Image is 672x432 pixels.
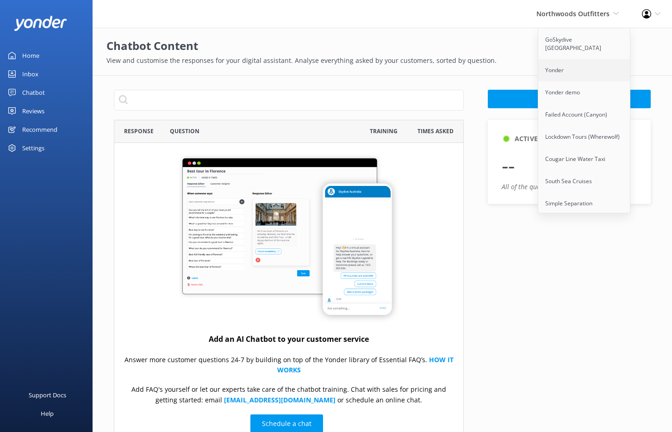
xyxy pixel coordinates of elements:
[22,46,39,65] div: Home
[178,154,400,323] img: chatbot...
[502,182,622,191] i: All of the questions have responses setup.
[224,395,336,404] a: [EMAIL_ADDRESS][DOMAIN_NAME]
[22,120,57,139] div: Recommend
[22,102,44,120] div: Reviews
[124,127,154,136] span: Response
[538,59,631,81] a: Yonder
[209,333,369,346] h4: Add an AI Chatbot to your customer service
[538,104,631,126] a: Failed Account (Canyon)
[538,126,631,148] a: Lockdown Tours (Wherewolf)
[277,355,454,374] a: HOW IT WORKS
[538,29,631,59] a: GoSkydive [GEOGRAPHIC_DATA]
[124,354,454,375] p: Answer more customer questions 24-7 by building on top of the Yonder library of Essential FAQ’s.
[22,65,38,83] div: Inbox
[41,404,54,423] div: Help
[502,148,637,182] p: --
[536,9,610,18] span: Northwoods Outfitters
[370,127,398,136] span: Training
[106,37,658,55] h2: Chatbot Content
[538,81,631,104] a: Yonder demo
[22,139,44,157] div: Settings
[14,16,67,31] img: yonder-white-logo.png
[417,127,454,136] span: Times Asked
[170,127,199,136] span: Question
[106,56,658,66] p: View and customise the responses for your digital assistant. Analyse everything asked by your cus...
[538,148,631,170] a: Cougar Line Water Taxi
[538,170,631,192] a: South Sea Cruises
[124,384,454,405] p: Add FAQ's yourself or let our experts take care of the chatbot training. Chat with sales for pric...
[29,386,66,404] div: Support Docs
[538,192,631,215] a: Simple Separation
[488,90,651,108] button: + FAQ
[515,134,578,144] h5: Active Questions
[22,83,45,102] div: Chatbot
